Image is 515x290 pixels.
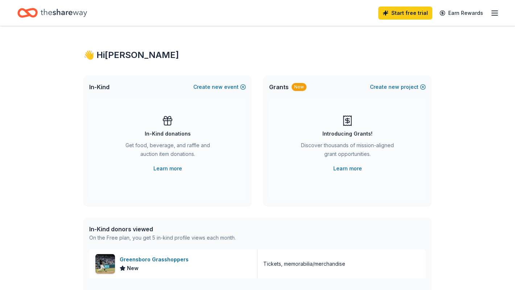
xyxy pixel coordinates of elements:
span: New [127,264,139,273]
div: In-Kind donors viewed [89,225,236,233]
div: In-Kind donations [145,129,191,138]
div: On the Free plan, you get 5 in-kind profile views each month. [89,233,236,242]
a: Start free trial [378,7,432,20]
div: Get food, beverage, and raffle and auction item donations. [118,141,217,161]
div: Discover thousands of mission-aligned grant opportunities. [298,141,397,161]
a: Earn Rewards [435,7,487,20]
span: new [388,83,399,91]
button: Createnewevent [193,83,246,91]
div: 👋 Hi [PERSON_NAME] [83,49,432,61]
img: Image for Greensboro Grasshoppers [95,254,115,274]
div: Introducing Grants! [322,129,372,138]
button: Createnewproject [370,83,426,91]
a: Learn more [153,164,182,173]
div: New [292,83,306,91]
a: Learn more [333,164,362,173]
div: Greensboro Grasshoppers [120,255,191,264]
div: Tickets, memorabilia/merchandise [263,260,345,268]
span: Grants [269,83,289,91]
a: Home [17,4,87,21]
span: In-Kind [89,83,110,91]
span: new [212,83,223,91]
